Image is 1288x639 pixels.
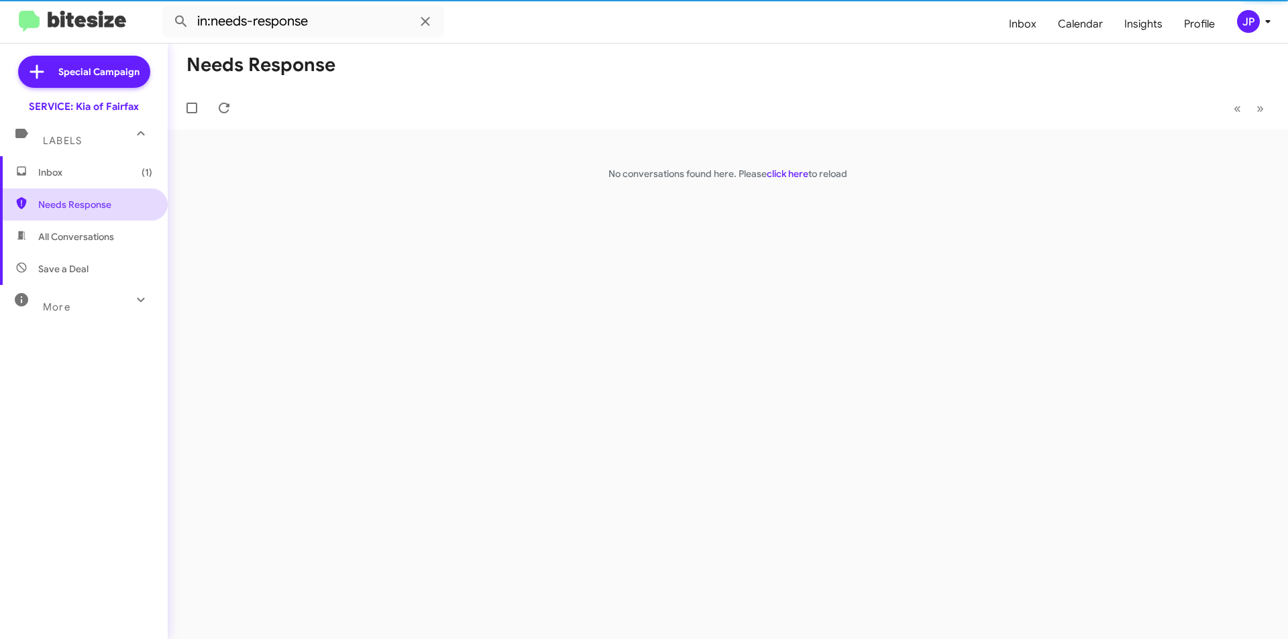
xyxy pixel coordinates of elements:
p: No conversations found here. Please to reload [168,167,1288,180]
span: Save a Deal [38,262,89,276]
nav: Page navigation example [1226,95,1272,122]
input: Search [162,5,444,38]
button: JP [1226,10,1273,33]
a: Special Campaign [18,56,150,88]
span: Special Campaign [58,65,140,78]
div: SERVICE: Kia of Fairfax [29,100,139,113]
h1: Needs Response [186,54,335,76]
span: Inbox [38,166,152,179]
button: Next [1248,95,1272,122]
span: More [43,301,70,313]
a: Calendar [1047,5,1114,44]
a: Profile [1173,5,1226,44]
span: Needs Response [38,198,152,211]
div: JP [1237,10,1260,33]
span: « [1234,100,1241,117]
a: Inbox [998,5,1047,44]
span: Labels [43,135,82,147]
button: Previous [1226,95,1249,122]
span: All Conversations [38,230,114,243]
a: Insights [1114,5,1173,44]
a: click here [767,168,808,180]
span: » [1256,100,1264,117]
span: (1) [142,166,152,179]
